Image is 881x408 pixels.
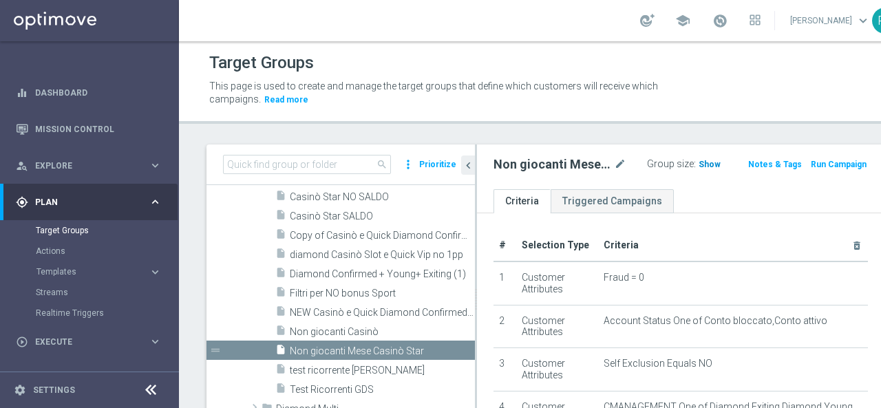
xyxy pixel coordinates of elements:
[789,10,872,31] a: [PERSON_NAME]keyboard_arrow_down
[493,261,516,305] td: 1
[35,338,149,346] span: Execute
[401,155,415,174] i: more_vert
[209,80,658,105] span: This page is used to create and manage the target groups that define which customers will receive...
[290,326,475,338] span: Non giocanti Casin&#xF2;
[604,358,712,369] span: Self Exclusion Equals NO
[604,315,827,327] span: Account Status One of Conto bloccato,Conto attivo
[16,111,162,147] div: Mission Control
[36,220,178,241] div: Target Groups
[275,325,286,341] i: insert_drive_file
[36,268,135,276] span: Templates
[604,239,639,250] span: Criteria
[36,261,178,282] div: Templates
[290,307,475,319] span: NEW Casin&#xF2; e Quick Diamond Confirmed &#x2B; Young&#x2B; Exiting
[493,230,516,261] th: #
[275,286,286,302] i: insert_drive_file
[275,344,286,360] i: insert_drive_file
[149,266,162,279] i: keyboard_arrow_right
[35,198,149,206] span: Plan
[516,261,599,305] td: Customer Attributes
[694,158,696,170] label: :
[36,308,143,319] a: Realtime Triggers
[36,246,143,257] a: Actions
[290,268,475,280] span: Diamond Confirmed &#x2B; Young&#x2B; Exiting (1)
[551,189,674,213] a: Triggered Campaigns
[809,157,868,172] button: Run Campaign
[290,384,475,396] span: Test Ricorrenti GDS
[275,267,286,283] i: insert_drive_file
[14,384,26,396] i: settings
[417,155,458,174] button: Prioritize
[149,335,162,348] i: keyboard_arrow_right
[36,287,143,298] a: Streams
[461,155,475,175] button: chevron_left
[290,249,475,261] span: diamond Casin&#xF2; Slot e Quick Vip no 1pp
[290,288,475,299] span: Filtri per NO bonus Sport
[16,336,149,348] div: Execute
[16,336,28,348] i: play_circle_outline
[35,74,162,111] a: Dashboard
[15,336,162,347] button: play_circle_outline Execute keyboard_arrow_right
[516,230,599,261] th: Selection Type
[36,303,178,323] div: Realtime Triggers
[33,386,75,394] a: Settings
[275,305,286,321] i: insert_drive_file
[290,191,475,203] span: Casin&#xF2; Star NO SALDO
[747,157,803,172] button: Notes & Tags
[35,111,162,147] a: Mission Control
[493,189,551,213] a: Criteria
[15,87,162,98] button: equalizer Dashboard
[604,272,644,283] span: Fraud = 0
[149,195,162,208] i: keyboard_arrow_right
[493,305,516,348] td: 2
[856,13,871,28] span: keyboard_arrow_down
[16,74,162,111] div: Dashboard
[493,156,611,173] h2: Non giocanti Mese Casinò Star
[516,348,599,391] td: Customer Attributes
[275,209,286,225] i: insert_drive_file
[15,160,162,171] button: person_search Explore keyboard_arrow_right
[462,159,475,172] i: chevron_left
[275,248,286,264] i: insert_drive_file
[36,282,178,303] div: Streams
[699,160,721,169] span: Show
[290,345,475,357] span: Non giocanti Mese Casin&#xF2; Star
[35,162,149,170] span: Explore
[290,365,475,376] span: test ricorrente ross
[16,160,149,172] div: Explore
[290,230,475,241] span: Copy of Casin&#xF2; e Quick Diamond Confirmed &#x2B; Young&#x2B; Exiting
[275,228,286,244] i: insert_drive_file
[15,124,162,135] button: Mission Control
[36,225,143,236] a: Target Groups
[36,241,178,261] div: Actions
[16,160,28,172] i: person_search
[851,240,862,251] i: delete_forever
[493,348,516,391] td: 3
[36,266,162,277] button: Templates keyboard_arrow_right
[223,155,391,174] input: Quick find group or folder
[647,158,694,170] label: Group size
[275,383,286,398] i: insert_drive_file
[16,87,28,99] i: equalizer
[614,156,626,173] i: mode_edit
[149,159,162,172] i: keyboard_arrow_right
[516,305,599,348] td: Customer Attributes
[16,196,28,208] i: gps_fixed
[376,159,388,170] span: search
[275,190,286,206] i: insert_drive_file
[209,53,314,73] h1: Target Groups
[290,211,475,222] span: Casin&#xF2; Star SALDO
[15,197,162,208] button: gps_fixed Plan keyboard_arrow_right
[675,13,690,28] span: school
[16,196,149,208] div: Plan
[275,363,286,379] i: insert_drive_file
[263,92,310,107] button: Read more
[36,268,149,276] div: Templates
